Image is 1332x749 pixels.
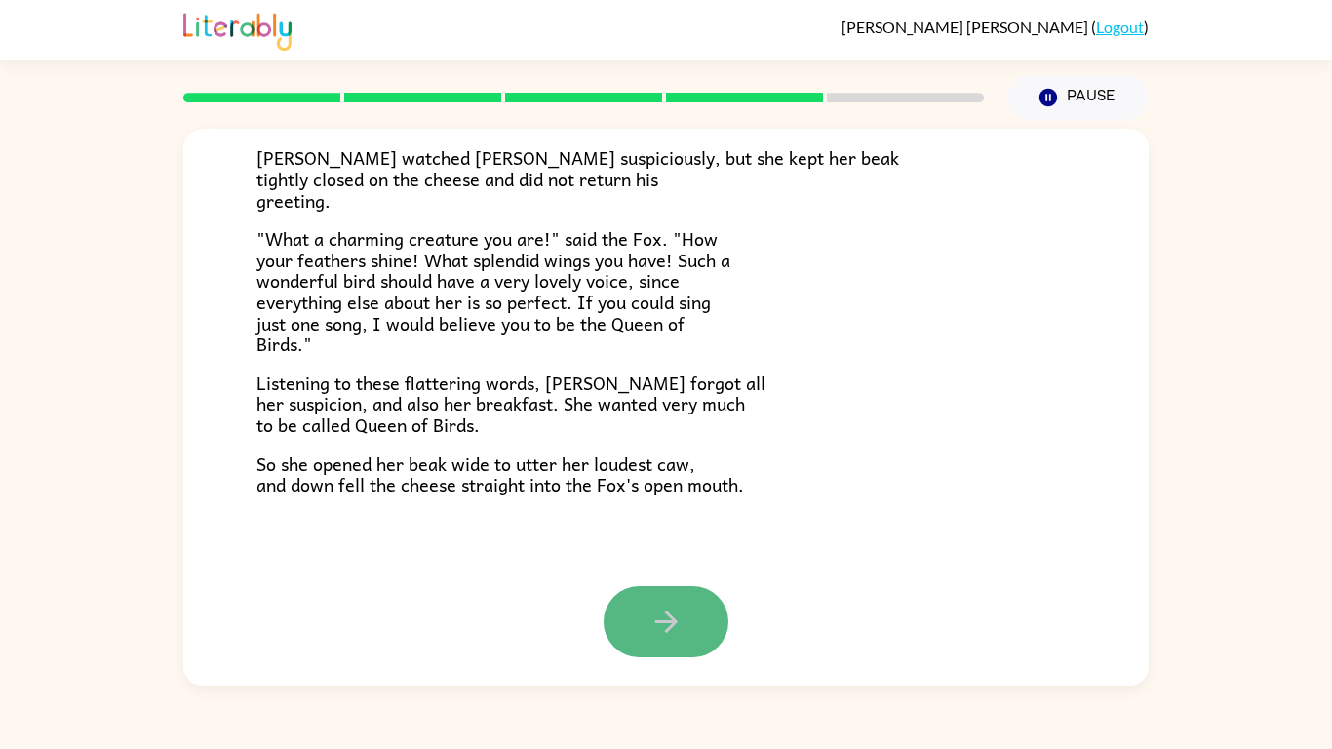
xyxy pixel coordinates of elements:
[256,143,899,214] span: [PERSON_NAME] watched [PERSON_NAME] suspiciously, but she kept her beak tightly closed on the che...
[1007,75,1149,120] button: Pause
[256,224,730,358] span: "What a charming creature you are!" said the Fox. "How your feathers shine! What splendid wings y...
[256,369,765,439] span: Listening to these flattering words, [PERSON_NAME] forgot all her suspicion, and also her breakfa...
[842,18,1091,36] span: [PERSON_NAME] [PERSON_NAME]
[842,18,1149,36] div: ( )
[183,8,292,51] img: Literably
[1096,18,1144,36] a: Logout
[256,450,744,499] span: So she opened her beak wide to utter her loudest caw, and down fell the cheese straight into the ...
